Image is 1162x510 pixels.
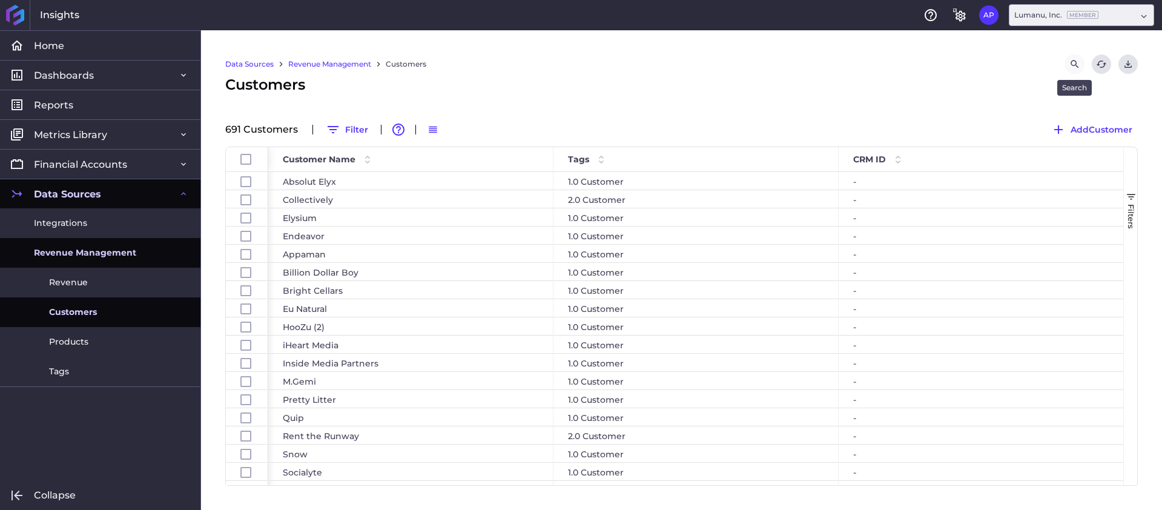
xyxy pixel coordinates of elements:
button: AddCustomer [1046,120,1138,139]
button: Filter [320,120,374,139]
div: Press SPACE to select this row. [268,263,1124,281]
div: - [839,299,1124,317]
div: Elysium [268,208,553,226]
div: Press SPACE to select this row. [268,408,1124,426]
ins: Member [1067,11,1098,19]
div: Press SPACE to select this row. [268,336,1124,354]
div: 1.0 Customer [553,208,839,226]
div: Press SPACE to select this row. [268,445,1124,463]
a: Revenue Management [288,59,371,70]
span: Filters [1126,204,1136,229]
span: Collapse [34,489,76,502]
div: - [839,390,1124,408]
div: 1.0 Customer [553,336,839,353]
div: 1.0 Customer [553,317,839,335]
span: Add Customer [1071,123,1132,136]
div: iHeart Media [268,336,553,353]
div: Press SPACE to select this row. [226,426,268,445]
div: - [839,445,1124,462]
div: Absolut Elyx [268,172,553,190]
div: - [839,281,1124,299]
div: Press SPACE to select this row. [226,481,268,499]
div: - [839,408,1124,426]
div: Press SPACE to select this row. [226,227,268,245]
div: Press SPACE to select this row. [268,190,1124,208]
div: Press SPACE to select this row. [226,245,268,263]
span: Revenue [49,276,88,289]
div: - [839,426,1124,444]
div: Eu Natural [268,299,553,317]
div: 1.0 Customer [553,245,839,262]
div: Press SPACE to select this row. [226,299,268,317]
div: - [839,190,1124,208]
button: Help [921,5,940,25]
div: Press SPACE to select this row. [268,208,1124,227]
div: - [839,354,1124,371]
a: Customers [386,59,426,70]
div: Press SPACE to select this row. [226,263,268,281]
div: 1.0 Customer [553,481,839,498]
div: Press SPACE to select this row. [268,245,1124,263]
span: Products [49,336,88,348]
div: Press SPACE to select this row. [268,390,1124,408]
div: Press SPACE to select this row. [268,172,1124,190]
a: Data Sources [225,59,274,70]
div: Press SPACE to select this row. [226,190,268,208]
span: Reports [34,99,73,111]
div: Press SPACE to select this row. [268,481,1124,499]
div: 1.0 Customer [553,354,839,371]
div: - [839,263,1124,280]
div: Press SPACE to select this row. [226,354,268,372]
button: Search by [1065,55,1084,74]
span: Revenue Management [34,247,136,259]
div: Press SPACE to select this row. [268,426,1124,445]
div: 1.0 Customer [553,390,839,408]
div: 1.0 Customer [553,463,839,480]
div: Press SPACE to select this row. [226,445,268,463]
div: Pretty Litter [268,390,553,408]
div: Press SPACE to select this row. [268,227,1124,245]
div: 1.0 Customer [553,445,839,462]
div: 2.0 Customer [553,426,839,444]
div: Press SPACE to select this row. [268,354,1124,372]
div: 1.0 Customer [553,408,839,426]
div: Inside Media Partners [268,354,553,371]
button: User Menu [1118,55,1138,74]
span: Home [34,39,64,52]
div: 2.0 Customer [553,190,839,208]
div: Press SPACE to select this row. [226,208,268,227]
button: General Settings [950,5,969,25]
span: Customers [225,74,305,96]
div: Press SPACE to select this row. [226,336,268,354]
div: Press SPACE to select this row. [226,390,268,408]
div: Appaman [268,245,553,262]
span: Financial Accounts [34,158,127,171]
div: Snow [268,445,553,462]
div: Rent the Runway [268,426,553,444]
span: Customers [49,306,97,319]
div: - [839,336,1124,353]
span: Metrics Library [34,128,107,141]
div: Collectively [268,190,553,208]
div: - [839,372,1124,389]
div: Bright Cellars [268,281,553,299]
div: Press SPACE to select this row. [226,408,268,426]
div: 1.0 Customer [553,281,839,299]
div: Press SPACE to select this row. [226,281,268,299]
div: - [839,227,1124,244]
span: Customer Name [283,154,355,165]
span: Integrations [34,217,87,230]
span: Tags [49,365,69,378]
div: Quip [268,408,553,426]
div: Endeavor [268,227,553,244]
div: Press SPACE to select this row. [268,299,1124,317]
div: - [839,481,1124,498]
div: Lumanu, Inc. [1014,10,1098,21]
span: Dashboards [34,69,94,82]
div: - [839,317,1124,335]
div: Press SPACE to select this row. [226,172,268,190]
div: HooZu (2) [268,317,553,335]
span: CRM ID [853,154,886,165]
span: Data Sources [34,188,101,200]
div: 1.0 Customer [553,227,839,244]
